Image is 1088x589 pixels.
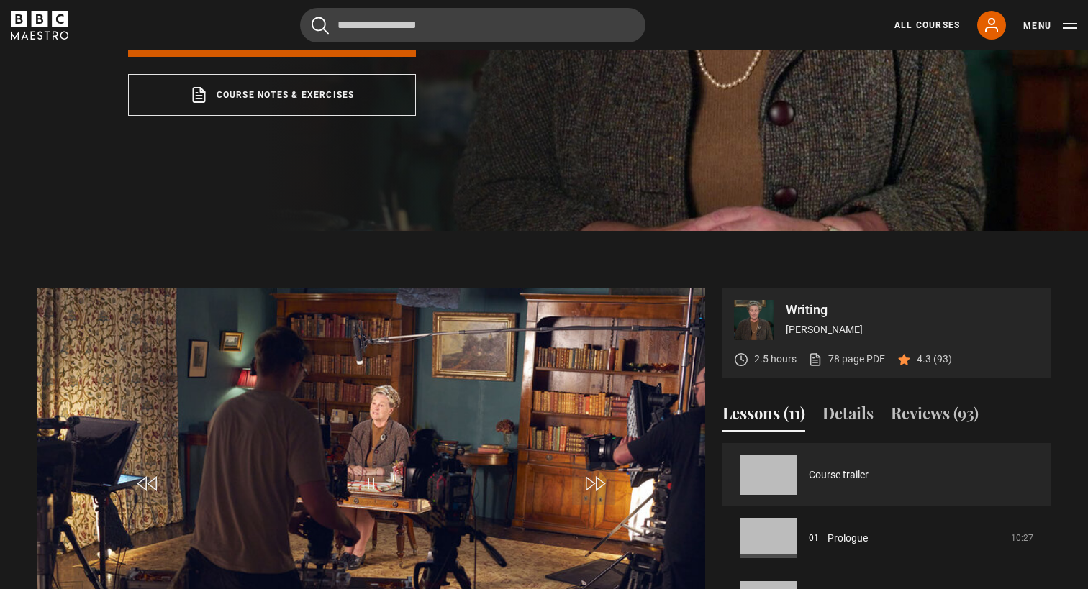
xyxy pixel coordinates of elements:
[894,19,960,32] a: All Courses
[786,322,1039,337] p: [PERSON_NAME]
[754,352,797,367] p: 2.5 hours
[722,401,805,432] button: Lessons (11)
[822,401,874,432] button: Details
[128,74,416,116] a: Course notes & exercises
[1023,19,1077,33] button: Toggle navigation
[11,11,68,40] svg: BBC Maestro
[808,352,885,367] a: 78 page PDF
[786,303,1039,316] p: Writing
[300,8,645,42] input: Search
[917,352,952,367] p: 4.3 (93)
[891,401,979,432] button: Reviews (93)
[312,17,329,35] button: Submit the search query
[828,531,868,546] a: Prologue
[809,467,869,483] a: Course trailer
